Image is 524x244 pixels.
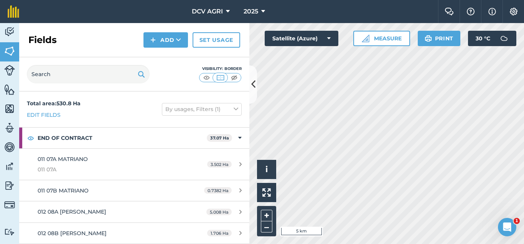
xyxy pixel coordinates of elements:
span: 011 07B MATRIANO [38,187,89,194]
img: svg+xml;base64,PD94bWwgdmVyc2lvbj0iMS4wIiBlbmNvZGluZz0idXRmLTgiPz4KPCEtLSBHZW5lcmF0b3I6IEFkb2JlIE... [4,141,15,153]
img: svg+xml;base64,PD94bWwgdmVyc2lvbj0iMS4wIiBlbmNvZGluZz0idXRmLTgiPz4KPCEtLSBHZW5lcmF0b3I6IEFkb2JlIE... [4,161,15,172]
div: END OF CONTRACT37.07 Ha [19,128,249,148]
img: svg+xml;base64,PHN2ZyB4bWxucz0iaHR0cDovL3d3dy53My5vcmcvMjAwMC9zdmciIHdpZHRoPSI1MCIgaGVpZ2h0PSI0MC... [216,74,225,81]
button: + [261,210,272,221]
button: – [261,221,272,232]
img: svg+xml;base64,PHN2ZyB4bWxucz0iaHR0cDovL3d3dy53My5vcmcvMjAwMC9zdmciIHdpZHRoPSI1NiIgaGVpZ2h0PSI2MC... [4,84,15,95]
iframe: Intercom live chat [498,218,516,236]
img: svg+xml;base64,PD94bWwgdmVyc2lvbj0iMS4wIiBlbmNvZGluZz0idXRmLTgiPz4KPCEtLSBHZW5lcmF0b3I6IEFkb2JlIE... [4,199,15,210]
img: svg+xml;base64,PHN2ZyB4bWxucz0iaHR0cDovL3d3dy53My5vcmcvMjAwMC9zdmciIHdpZHRoPSIxOCIgaGVpZ2h0PSIyNC... [27,133,34,143]
img: svg+xml;base64,PD94bWwgdmVyc2lvbj0iMS4wIiBlbmNvZGluZz0idXRmLTgiPz4KPCEtLSBHZW5lcmF0b3I6IEFkb2JlIE... [4,65,15,76]
span: 30 ° C [476,31,490,46]
span: i [265,164,268,174]
img: A cog icon [509,8,518,15]
span: 1.706 Ha [207,230,232,236]
input: Search [27,65,150,83]
span: 011 07A MATRIANO [38,156,88,163]
img: svg+xml;base64,PHN2ZyB4bWxucz0iaHR0cDovL3d3dy53My5vcmcvMjAwMC9zdmciIHdpZHRoPSIxNCIgaGVpZ2h0PSIyNC... [150,35,156,45]
img: svg+xml;base64,PD94bWwgdmVyc2lvbj0iMS4wIiBlbmNvZGluZz0idXRmLTgiPz4KPCEtLSBHZW5lcmF0b3I6IEFkb2JlIE... [4,228,15,236]
img: svg+xml;base64,PHN2ZyB4bWxucz0iaHR0cDovL3d3dy53My5vcmcvMjAwMC9zdmciIHdpZHRoPSI1NiIgaGVpZ2h0PSI2MC... [4,103,15,115]
button: 30 °C [468,31,516,46]
img: svg+xml;base64,PHN2ZyB4bWxucz0iaHR0cDovL3d3dy53My5vcmcvMjAwMC9zdmciIHdpZHRoPSI1NiIgaGVpZ2h0PSI2MC... [4,45,15,57]
img: svg+xml;base64,PHN2ZyB4bWxucz0iaHR0cDovL3d3dy53My5vcmcvMjAwMC9zdmciIHdpZHRoPSI1MCIgaGVpZ2h0PSI0MC... [202,74,211,81]
a: 012 08A [PERSON_NAME]5.008 Ha [19,201,249,222]
img: Two speech bubbles overlapping with the left bubble in the forefront [445,8,454,15]
span: 2025 [244,7,258,16]
img: Ruler icon [362,35,369,42]
button: Add [143,32,188,48]
img: svg+xml;base64,PD94bWwgdmVyc2lvbj0iMS4wIiBlbmNvZGluZz0idXRmLTgiPz4KPCEtLSBHZW5lcmF0b3I6IEFkb2JlIE... [4,122,15,134]
strong: 37.07 Ha [210,135,229,141]
span: 0.7382 Ha [204,187,232,194]
span: 012 08A [PERSON_NAME] [38,208,106,215]
span: 011 07A [38,165,182,174]
button: i [257,160,276,179]
a: Set usage [193,32,240,48]
a: Edit fields [27,111,61,119]
img: svg+xml;base64,PHN2ZyB4bWxucz0iaHR0cDovL3d3dy53My5vcmcvMjAwMC9zdmciIHdpZHRoPSI1MCIgaGVpZ2h0PSI0MC... [229,74,239,81]
img: svg+xml;base64,PD94bWwgdmVyc2lvbj0iMS4wIiBlbmNvZGluZz0idXRmLTgiPz4KPCEtLSBHZW5lcmF0b3I6IEFkb2JlIE... [4,26,15,38]
button: Measure [353,31,410,46]
button: By usages, Filters (1) [162,103,242,115]
img: fieldmargin Logo [8,5,19,18]
img: svg+xml;base64,PHN2ZyB4bWxucz0iaHR0cDovL3d3dy53My5vcmcvMjAwMC9zdmciIHdpZHRoPSIxOSIgaGVpZ2h0PSIyNC... [425,34,432,43]
span: 012 08B [PERSON_NAME] [38,230,107,237]
span: 3.502 Ha [207,161,232,168]
span: 1 [514,218,520,224]
button: Satellite (Azure) [265,31,338,46]
strong: Total area : 530.8 Ha [27,100,81,107]
strong: END OF CONTRACT [38,128,207,148]
img: svg+xml;base64,PD94bWwgdmVyc2lvbj0iMS4wIiBlbmNvZGluZz0idXRmLTgiPz4KPCEtLSBHZW5lcmF0b3I6IEFkb2JlIE... [496,31,512,46]
span: 5.008 Ha [206,209,232,215]
div: Visibility: Border [199,66,242,72]
span: DCV AGRI [192,7,223,16]
img: Four arrows, one pointing top left, one top right, one bottom right and the last bottom left [262,188,271,197]
img: svg+xml;base64,PHN2ZyB4bWxucz0iaHR0cDovL3d3dy53My5vcmcvMjAwMC9zdmciIHdpZHRoPSIxOSIgaGVpZ2h0PSIyNC... [138,70,145,79]
h2: Fields [28,34,57,46]
button: Print [418,31,461,46]
img: svg+xml;base64,PD94bWwgdmVyc2lvbj0iMS4wIiBlbmNvZGluZz0idXRmLTgiPz4KPCEtLSBHZW5lcmF0b3I6IEFkb2JlIE... [4,180,15,191]
img: A question mark icon [466,8,475,15]
a: 011 07A MATRIANO011 07A3.502 Ha [19,149,249,180]
a: 012 08B [PERSON_NAME]1.706 Ha [19,223,249,244]
img: svg+xml;base64,PHN2ZyB4bWxucz0iaHR0cDovL3d3dy53My5vcmcvMjAwMC9zdmciIHdpZHRoPSIxNyIgaGVpZ2h0PSIxNy... [488,7,496,16]
a: 011 07B MATRIANO0.7382 Ha [19,180,249,201]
